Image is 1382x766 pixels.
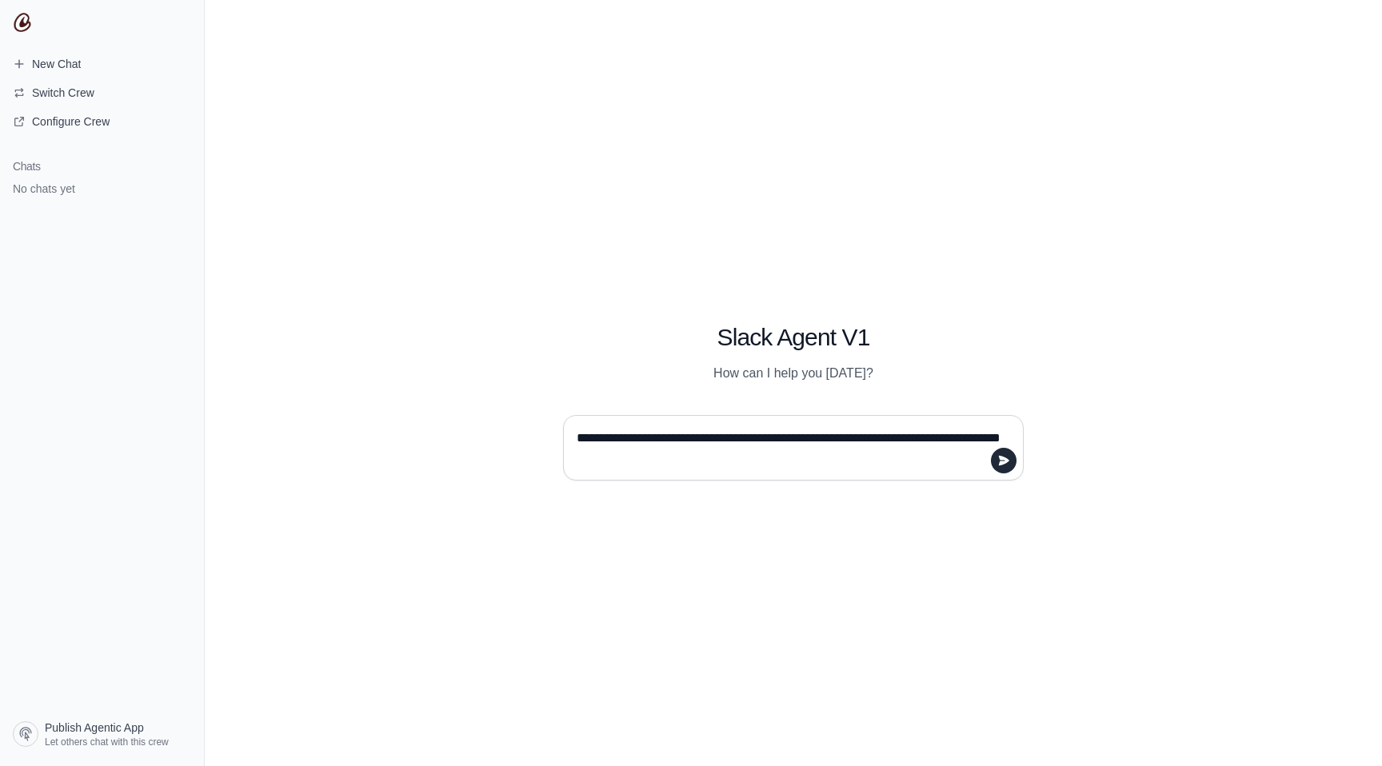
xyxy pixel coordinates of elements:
span: Publish Agentic App [45,720,144,736]
img: CrewAI Logo [13,13,32,32]
span: Let others chat with this crew [45,736,169,748]
a: Publish Agentic App Let others chat with this crew [6,715,198,753]
a: New Chat [6,51,198,77]
span: New Chat [32,56,81,72]
span: Configure Crew [32,114,110,130]
p: How can I help you [DATE]? [563,364,1024,383]
h1: Slack Agent V1 [563,323,1024,352]
span: Switch Crew [32,85,94,101]
a: Configure Crew [6,109,198,134]
button: Switch Crew [6,80,198,106]
iframe: Chat Widget [1302,689,1382,766]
